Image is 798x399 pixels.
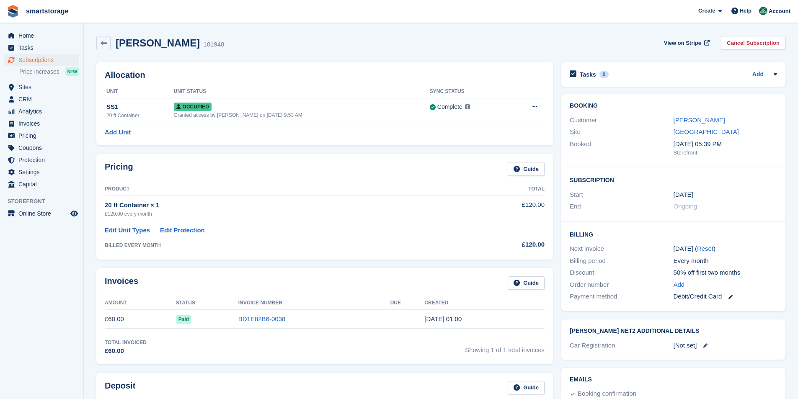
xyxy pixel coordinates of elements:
[18,178,69,190] span: Capital
[106,102,174,112] div: SS1
[570,256,673,266] div: Billing period
[463,183,545,196] th: Total
[674,190,693,200] time: 2025-08-17 00:00:00 UTC
[18,30,69,41] span: Home
[4,54,79,66] a: menu
[740,7,752,15] span: Help
[4,106,79,117] a: menu
[570,328,777,335] h2: [PERSON_NAME] Net2 Additional Details
[19,68,59,76] span: Price increases
[4,178,79,190] a: menu
[105,128,131,137] a: Add Unit
[4,208,79,219] a: menu
[674,149,777,157] div: Storefront
[105,346,147,356] div: £60.00
[19,67,79,76] a: Price increases NEW
[599,71,609,78] div: 0
[674,341,777,350] div: [Not set]
[4,42,79,54] a: menu
[4,118,79,129] a: menu
[18,166,69,178] span: Settings
[7,5,19,18] img: stora-icon-8386f47178a22dfd0bd8f6a31ec36ba5ce8667c1dd55bd0f319d3a0aa187defe.svg
[105,70,545,80] h2: Allocation
[674,256,777,266] div: Every month
[105,242,463,249] div: BILLED EVERY MONTH
[65,67,79,76] div: NEW
[430,85,510,98] th: Sync Status
[4,142,79,154] a: menu
[570,190,673,200] div: Start
[570,202,673,211] div: End
[463,240,545,250] div: £120.00
[176,315,191,324] span: Paid
[105,276,138,290] h2: Invoices
[570,139,673,157] div: Booked
[674,280,685,290] a: Add
[570,116,673,125] div: Customer
[4,166,79,178] a: menu
[570,280,673,290] div: Order number
[4,93,79,105] a: menu
[105,381,135,395] h2: Deposit
[759,7,767,15] img: Peter Britcliffe
[18,130,69,142] span: Pricing
[18,93,69,105] span: CRM
[664,39,701,47] span: View on Stripe
[674,244,777,254] div: [DATE] ( )
[18,54,69,66] span: Subscriptions
[18,118,69,129] span: Invoices
[174,111,430,119] div: Granted access by [PERSON_NAME] on [DATE] 9:53 AM
[174,85,430,98] th: Unit Status
[674,128,739,135] a: [GEOGRAPHIC_DATA]
[570,127,673,137] div: Site
[674,116,725,124] a: [PERSON_NAME]
[698,7,715,15] span: Create
[106,112,174,119] div: 20 ft Container
[721,36,785,50] a: Cancel Subscription
[105,310,176,329] td: £60.00
[465,104,470,109] img: icon-info-grey-7440780725fd019a000dd9b08b2336e03edf1995a4989e88bcd33f0948082b44.svg
[424,315,462,322] time: 2025-08-17 00:00:36 UTC
[697,245,713,252] a: Reset
[18,208,69,219] span: Online Store
[18,81,69,93] span: Sites
[105,85,174,98] th: Unit
[674,292,777,301] div: Debit/Credit Card
[508,162,545,176] a: Guide
[238,296,390,310] th: Invoice Number
[578,389,636,399] div: Booking confirmation
[23,4,72,18] a: smartstorage
[69,209,79,219] a: Preview store
[570,103,777,109] h2: Booking
[4,81,79,93] a: menu
[424,296,545,310] th: Created
[105,183,463,196] th: Product
[18,142,69,154] span: Coupons
[238,315,286,322] a: BD1E82B6-0038
[508,381,545,395] a: Guide
[752,70,764,80] a: Add
[661,36,711,50] a: View on Stripe
[174,103,212,111] span: Occupied
[674,203,697,210] span: Ongoing
[116,37,200,49] h2: [PERSON_NAME]
[570,175,777,184] h2: Subscription
[18,42,69,54] span: Tasks
[508,276,545,290] a: Guide
[769,7,790,15] span: Account
[437,103,462,111] div: Complete
[570,230,777,238] h2: Billing
[674,139,777,149] div: [DATE] 05:39 PM
[105,201,463,210] div: 20 ft Container × 1
[463,196,545,222] td: £120.00
[105,339,147,346] div: Total Invoiced
[105,162,133,176] h2: Pricing
[4,130,79,142] a: menu
[570,341,673,350] div: Car Registration
[580,71,596,78] h2: Tasks
[674,268,777,278] div: 50% off first two months
[4,154,79,166] a: menu
[203,40,224,49] div: 101948
[570,268,673,278] div: Discount
[105,296,176,310] th: Amount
